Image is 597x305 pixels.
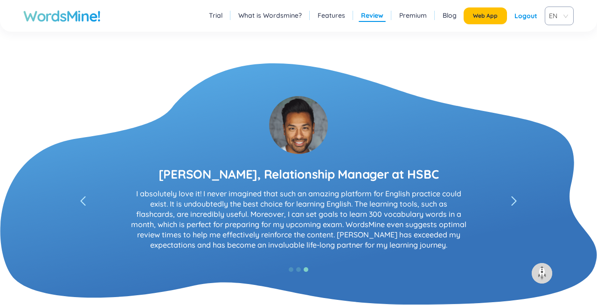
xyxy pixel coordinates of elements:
button: 2 [296,267,301,272]
button: 3 [304,267,308,272]
div: Logout [514,7,537,24]
span: EN [549,9,566,23]
button: Web App [464,7,507,24]
a: WordsMine! [23,7,101,25]
a: Premium [399,11,427,20]
a: Features [318,11,345,20]
button: 1 [289,267,293,272]
a: Blog [443,11,457,20]
img: to top [535,266,549,281]
span: left [511,196,517,207]
a: Review [361,11,383,20]
span: Web App [473,12,498,20]
p: I absolutely love it! I never imagined that such an amazing platform for English practice could e... [126,188,471,250]
img: c3u3U7eoTsjuQAAAAASUVORK5CYII= [269,96,328,154]
a: What is Wordsmine? [238,11,302,20]
div: [PERSON_NAME], Relationship Manager at HSBC [159,166,439,183]
a: Trial [209,11,222,20]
